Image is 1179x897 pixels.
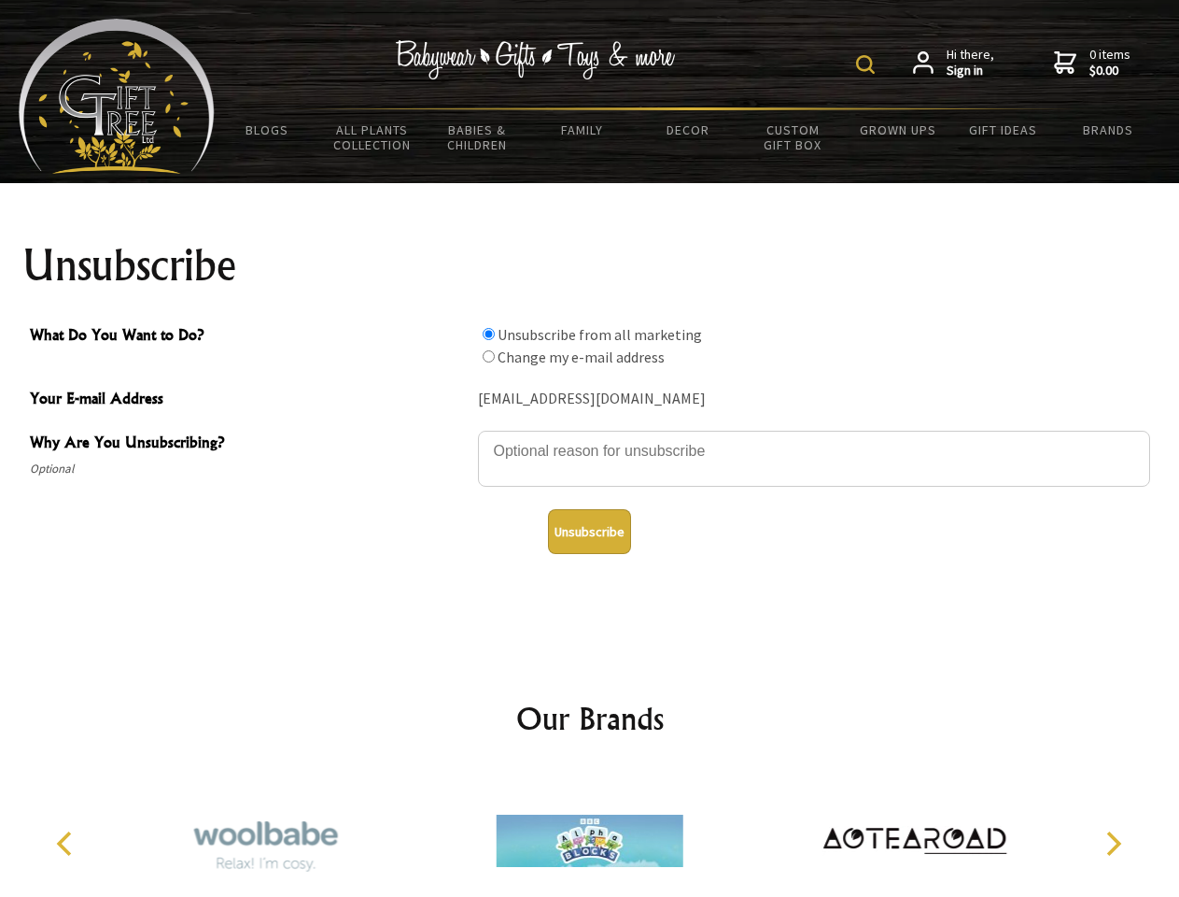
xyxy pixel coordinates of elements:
img: Babywear - Gifts - Toys & more [396,40,676,79]
span: Hi there, [947,47,994,79]
span: Why Are You Unsubscribing? [30,431,469,458]
a: Hi there,Sign in [913,47,994,79]
span: Your E-mail Address [30,387,469,414]
img: Babyware - Gifts - Toys and more... [19,19,215,174]
div: [EMAIL_ADDRESS][DOMAIN_NAME] [478,385,1150,414]
label: Change my e-mail address [498,348,665,366]
a: Grown Ups [845,110,950,149]
button: Unsubscribe [548,509,631,554]
span: What Do You Want to Do? [30,323,469,350]
h2: Our Brands [37,696,1143,741]
h1: Unsubscribe [22,243,1158,288]
textarea: Why Are You Unsubscribing? [478,431,1150,487]
a: Babies & Children [425,110,530,164]
a: BLOGS [215,110,320,149]
span: 0 items [1089,46,1130,79]
a: All Plants Collection [320,110,426,164]
input: What Do You Want to Do? [483,328,495,340]
a: 0 items$0.00 [1054,47,1130,79]
a: Family [530,110,636,149]
a: Brands [1056,110,1161,149]
span: Optional [30,458,469,480]
a: Custom Gift Box [740,110,846,164]
label: Unsubscribe from all marketing [498,325,702,344]
button: Next [1092,823,1133,864]
button: Previous [47,823,88,864]
a: Decor [635,110,740,149]
input: What Do You Want to Do? [483,350,495,363]
strong: Sign in [947,63,994,79]
strong: $0.00 [1089,63,1130,79]
img: product search [856,55,875,74]
a: Gift Ideas [950,110,1056,149]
